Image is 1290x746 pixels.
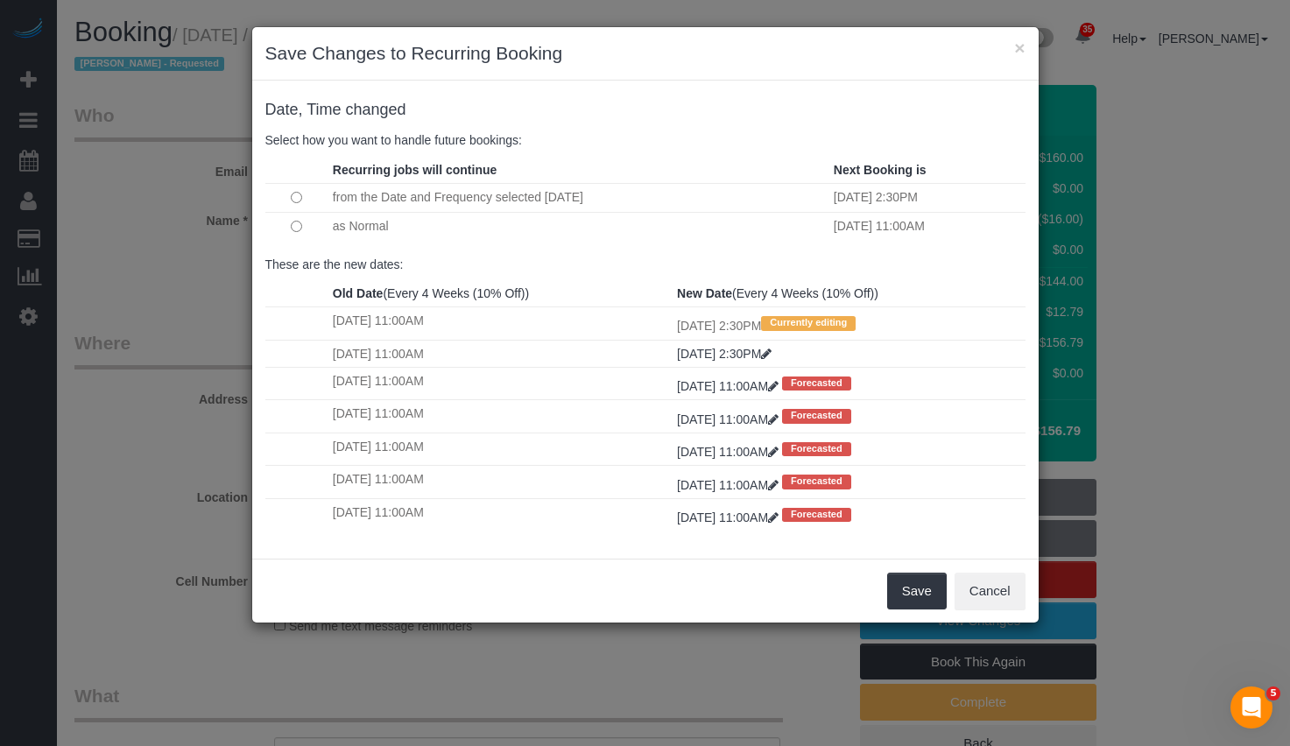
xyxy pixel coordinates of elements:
[677,478,782,492] a: [DATE] 11:00AM
[677,445,782,459] a: [DATE] 11:00AM
[677,379,782,393] a: [DATE] 11:00AM
[829,212,1026,240] td: [DATE] 11:00AM
[265,40,1026,67] h3: Save Changes to Recurring Booking
[782,475,851,489] span: Forecasted
[673,280,1025,307] th: (Every 4 Weeks (10% Off))
[328,280,673,307] th: (Every 4 Weeks (10% Off))
[1014,39,1025,57] button: ×
[677,347,772,361] a: [DATE] 2:30PM
[328,307,673,340] td: [DATE] 11:00AM
[333,163,497,177] strong: Recurring jobs will continue
[782,508,851,522] span: Forecasted
[829,183,1026,212] td: [DATE] 2:30PM
[761,316,856,330] span: Currently editing
[328,183,829,212] td: from the Date and Frequency selected [DATE]
[1266,686,1280,700] span: 5
[677,412,782,426] a: [DATE] 11:00AM
[265,131,1026,149] p: Select how you want to handle future bookings:
[782,377,851,391] span: Forecasted
[265,102,1026,119] h4: changed
[328,400,673,433] td: [DATE] 11:00AM
[677,286,732,300] strong: New Date
[887,573,947,609] button: Save
[955,573,1026,609] button: Cancel
[328,367,673,399] td: [DATE] 11:00AM
[834,163,927,177] strong: Next Booking is
[333,286,384,300] strong: Old Date
[782,409,851,423] span: Forecasted
[328,433,673,465] td: [DATE] 11:00AM
[328,340,673,367] td: [DATE] 11:00AM
[265,256,1026,273] p: These are the new dates:
[265,101,342,118] span: Date, Time
[782,442,851,456] span: Forecasted
[328,466,673,498] td: [DATE] 11:00AM
[677,510,782,524] a: [DATE] 11:00AM
[328,212,829,240] td: as Normal
[1230,686,1272,728] iframe: Intercom live chat
[328,498,673,531] td: [DATE] 11:00AM
[673,307,1025,340] td: [DATE] 2:30PM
